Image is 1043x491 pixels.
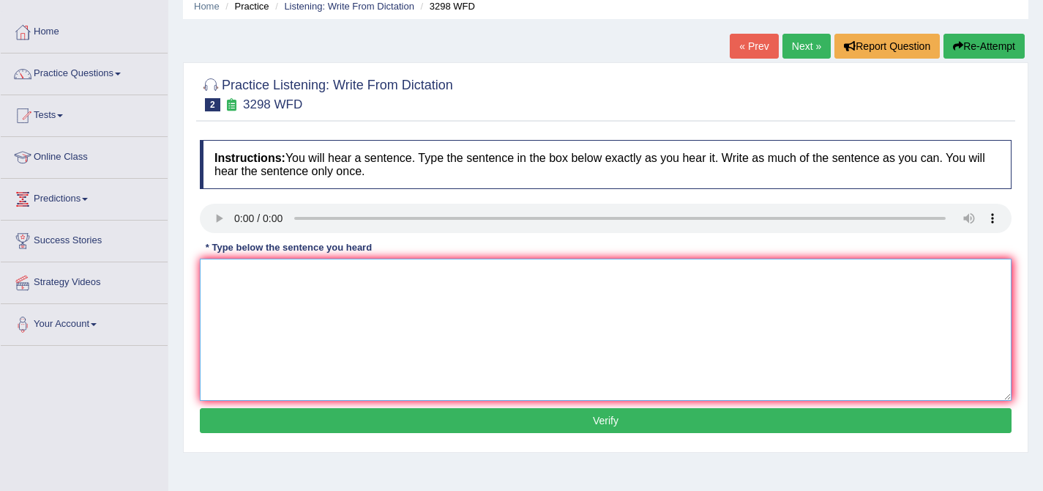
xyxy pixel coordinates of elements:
a: Home [194,1,220,12]
h4: You will hear a sentence. Type the sentence in the box below exactly as you hear it. Write as muc... [200,140,1012,189]
div: * Type below the sentence you heard [200,240,378,254]
button: Verify [200,408,1012,433]
h2: Practice Listening: Write From Dictation [200,75,453,111]
b: Instructions: [214,152,285,164]
a: Practice Questions [1,53,168,90]
a: Home [1,12,168,48]
a: Predictions [1,179,168,215]
button: Re-Attempt [943,34,1025,59]
a: Tests [1,95,168,132]
a: Listening: Write From Dictation [284,1,414,12]
a: Next » [782,34,831,59]
span: 2 [205,98,220,111]
small: Exam occurring question [224,98,239,112]
a: Online Class [1,137,168,174]
a: Strategy Videos [1,262,168,299]
a: Your Account [1,304,168,341]
button: Report Question [834,34,940,59]
small: 3298 WFD [243,97,302,111]
a: « Prev [730,34,778,59]
a: Success Stories [1,221,168,257]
